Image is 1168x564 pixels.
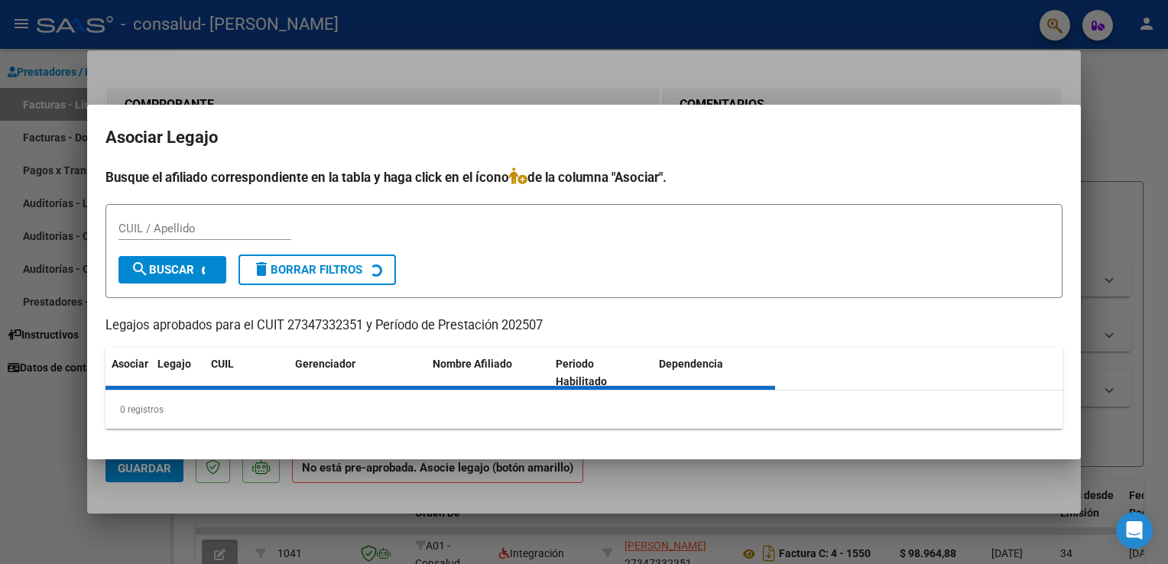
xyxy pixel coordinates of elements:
div: 0 registros [105,391,1063,429]
span: Periodo Habilitado [556,358,607,387]
datatable-header-cell: CUIL [205,348,289,398]
span: Nombre Afiliado [433,358,512,370]
button: Buscar [118,256,226,284]
datatable-header-cell: Legajo [151,348,205,398]
mat-icon: search [131,260,149,278]
span: Asociar [112,358,148,370]
div: Open Intercom Messenger [1116,512,1153,549]
span: Gerenciador [295,358,355,370]
datatable-header-cell: Dependencia [653,348,776,398]
span: Dependencia [659,358,723,370]
datatable-header-cell: Gerenciador [289,348,427,398]
span: Legajo [157,358,191,370]
mat-icon: delete [252,260,271,278]
datatable-header-cell: Periodo Habilitado [550,348,653,398]
h4: Busque el afiliado correspondiente en la tabla y haga click en el ícono de la columna "Asociar". [105,167,1063,187]
span: Borrar Filtros [252,263,362,277]
span: CUIL [211,358,234,370]
h2: Asociar Legajo [105,123,1063,152]
datatable-header-cell: Asociar [105,348,151,398]
span: Buscar [131,263,194,277]
button: Borrar Filtros [238,254,396,285]
datatable-header-cell: Nombre Afiliado [427,348,550,398]
p: Legajos aprobados para el CUIT 27347332351 y Período de Prestación 202507 [105,316,1063,335]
